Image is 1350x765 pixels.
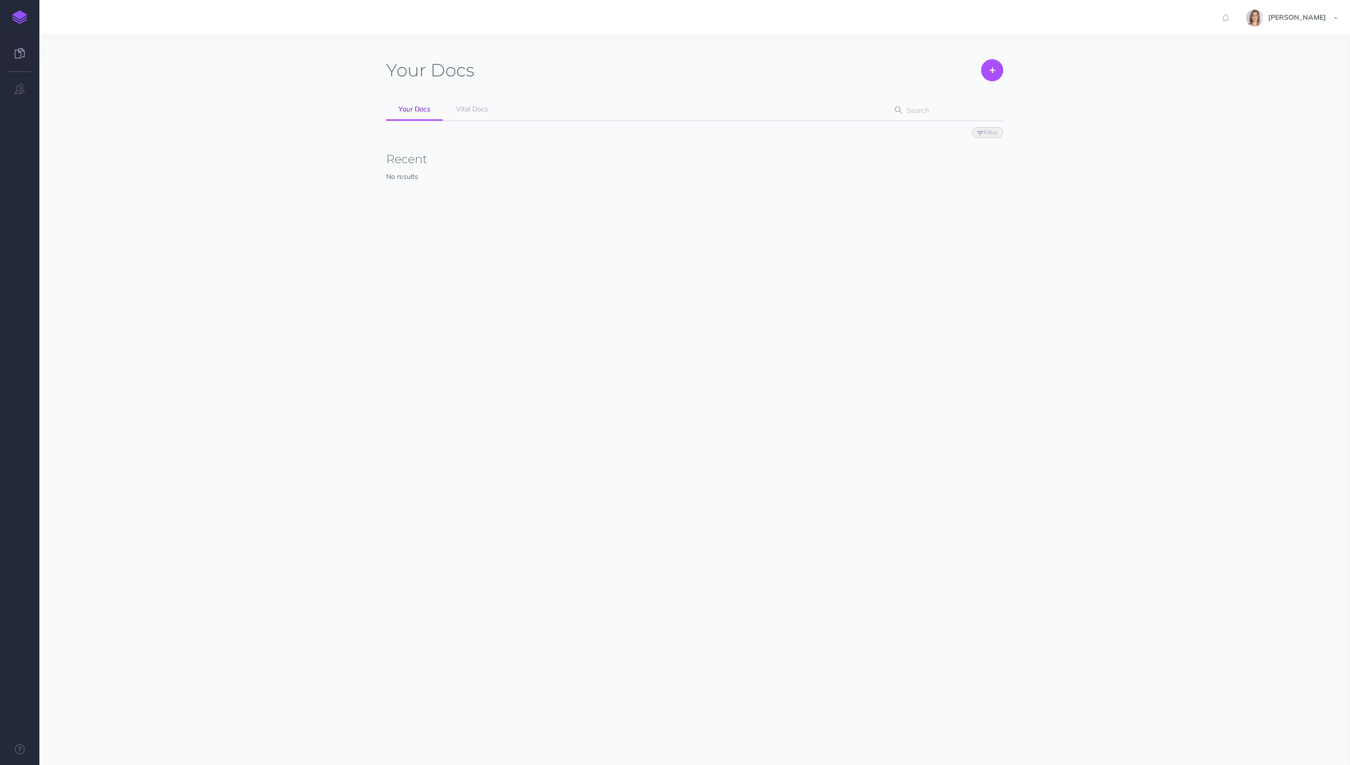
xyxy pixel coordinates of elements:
[12,10,27,24] img: logo-mark.svg
[386,153,1003,166] h3: Recent
[386,99,443,121] a: Your Docs
[398,104,430,113] span: Your Docs
[456,104,488,113] span: Vital Docs
[1263,13,1331,22] span: [PERSON_NAME]
[386,59,426,81] span: Your
[904,102,988,119] input: Search
[1246,9,1263,27] img: 80e56c4cd95d97013565149c583a4370.jpg
[386,171,1003,182] p: No results
[972,127,1003,138] button: Filter
[386,59,474,81] h1: Docs
[444,99,500,120] a: Vital Docs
